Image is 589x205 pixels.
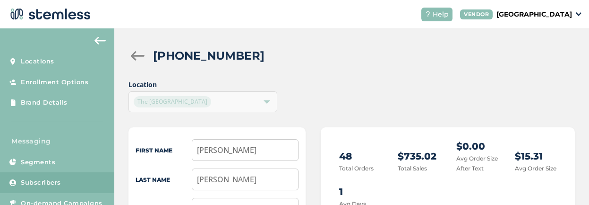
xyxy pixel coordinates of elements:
[21,78,88,87] span: Enrollment Options
[339,149,381,163] p: 48
[515,165,556,172] label: Avg Order Size
[456,155,498,172] label: Avg Order Size After Text
[576,12,581,16] img: icon_down-arrow-small-66adaf34.svg
[398,149,439,163] p: $735.02
[128,80,277,89] label: Location
[398,165,427,172] label: Total Sales
[496,9,572,19] p: [GEOGRAPHIC_DATA]
[21,98,68,107] span: Brand Details
[21,57,54,66] span: Locations
[8,5,91,24] img: logo-dark-0685b13c.svg
[460,9,493,19] div: VENDOR
[136,176,170,183] label: Last Name
[136,147,172,154] label: First Name
[153,47,265,64] h2: [PHONE_NUMBER]
[433,9,449,19] span: Help
[21,158,55,167] span: Segments
[456,139,498,153] p: $0.00
[339,165,374,172] label: Total Orders
[425,11,431,17] img: icon-help-white-03924b79.svg
[339,185,381,199] p: 1
[515,149,556,163] p: $15.31
[21,178,61,187] span: Subscribers
[94,37,106,45] img: icon-arrow-back-accent-c549486e.svg
[542,160,589,205] iframe: Chat Widget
